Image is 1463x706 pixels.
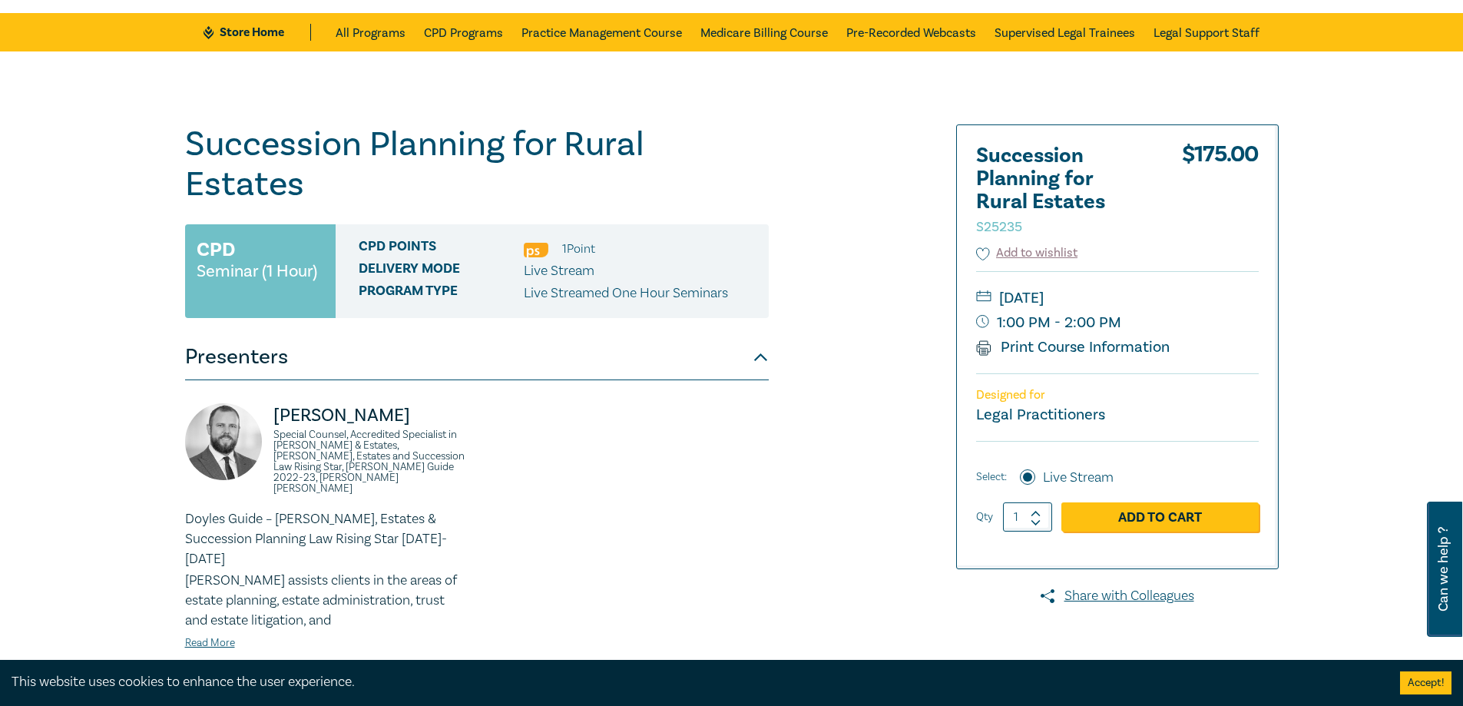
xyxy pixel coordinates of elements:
label: Live Stream [1043,468,1114,488]
p: Doyles Guide – [PERSON_NAME], Estates & Succession Planning Law Rising Star [DATE]-[DATE] [185,509,468,569]
a: CPD Programs [424,13,503,51]
label: Qty [976,509,993,525]
a: Add to Cart [1061,502,1259,532]
span: Delivery Mode [359,261,524,281]
span: Live Stream [524,262,594,280]
small: Legal Practitioners [976,405,1105,425]
span: CPD Points [359,239,524,259]
small: [DATE] [976,286,1259,310]
a: Print Course Information [976,337,1170,357]
p: Designed for [976,388,1259,403]
button: Presenters [185,334,769,380]
a: Pre-Recorded Webcasts [846,13,976,51]
p: [PERSON_NAME] [273,403,468,428]
p: [PERSON_NAME] assists clients in the areas of estate planning, estate administration, trust and e... [185,571,468,631]
a: Medicare Billing Course [700,13,828,51]
input: 1 [1003,502,1052,532]
button: Accept cookies [1400,671,1451,694]
span: Program type [359,283,524,303]
small: 1:00 PM - 2:00 PM [976,310,1259,335]
a: Share with Colleagues [956,586,1279,606]
a: Practice Management Course [521,13,682,51]
a: All Programs [336,13,405,51]
div: $ 175.00 [1182,144,1259,244]
button: Add to wishlist [976,244,1078,262]
h3: CPD [197,236,235,264]
a: Store Home [204,24,310,41]
li: 1 Point [562,239,595,259]
p: Live Streamed One Hour Seminars [524,283,728,303]
small: Special Counsel, Accredited Specialist in [PERSON_NAME] & Estates, [PERSON_NAME], Estates and Suc... [273,429,468,494]
small: S25235 [976,218,1022,236]
span: Can we help ? [1436,511,1451,628]
img: Professional Skills [524,243,548,257]
a: Supervised Legal Trainees [995,13,1135,51]
div: This website uses cookies to enhance the user experience. [12,672,1377,692]
img: https://s3.ap-southeast-2.amazonaws.com/lc-presenter-images/Jack%20Conway.jpg [185,403,262,480]
a: Legal Support Staff [1154,13,1259,51]
small: Seminar (1 Hour) [197,264,317,279]
span: Select: [976,469,1007,486]
h2: Succession Planning for Rural Estates [976,144,1145,237]
a: Read More [185,636,235,650]
h1: Succession Planning for Rural Estates [185,124,769,204]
